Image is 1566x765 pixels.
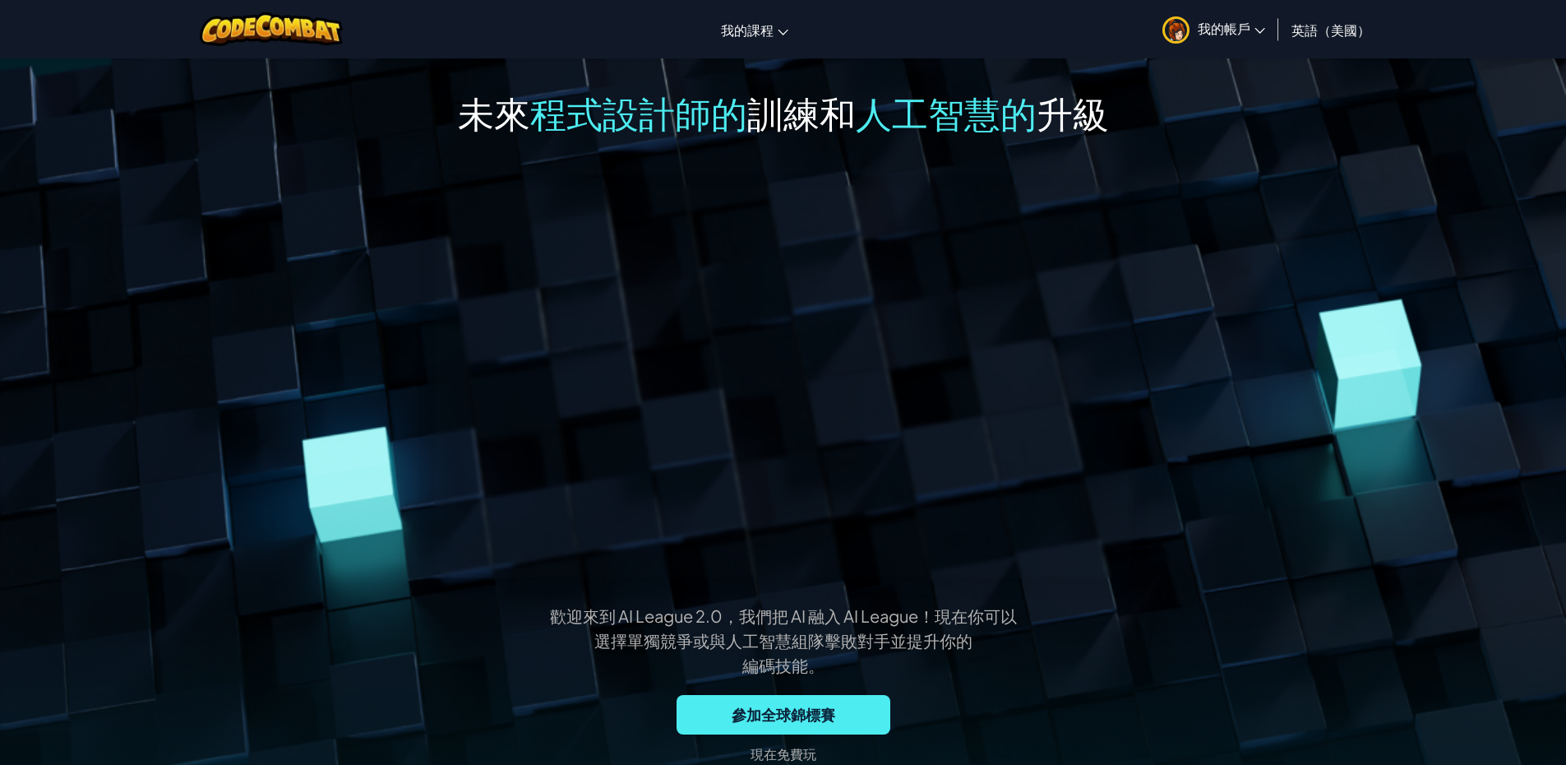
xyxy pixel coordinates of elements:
[732,705,835,724] font: 參加全球錦標賽
[1198,20,1250,37] font: 我的帳戶
[530,90,747,136] font: 程式設計師的
[1154,3,1273,55] a: 我的帳戶
[1283,7,1379,52] a: 英語（美國）
[856,90,1037,136] font: 人工智慧的
[1037,90,1109,136] font: 升級
[747,90,856,136] font: 訓練和
[594,630,972,651] font: 選擇單獨競爭或與人工智慧組隊擊敗對手並提升你的
[677,695,890,735] button: 參加全球錦標賽
[1162,16,1190,44] img: avatar
[1291,21,1370,39] font: 英語（美國）
[751,745,816,763] font: 現在免費玩
[721,21,774,39] font: 我的課程
[200,12,344,46] img: CodeCombat 徽標
[742,655,825,675] font: 編碼技能。
[550,605,1017,626] font: 歡迎來到 AI League 2.0，我們把 AI 融入 AI League！現在你可以
[458,90,530,136] font: 未來
[713,7,797,52] a: 我的課程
